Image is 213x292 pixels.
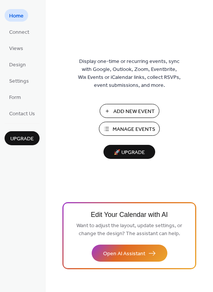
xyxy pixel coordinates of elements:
[9,61,26,69] span: Design
[78,58,181,89] span: Display one-time or recurring events, sync with Google, Outlook, Zoom, Eventbrite, Wix Events or ...
[103,250,145,258] span: Open AI Assistant
[113,108,155,116] span: Add New Event
[103,145,155,159] button: 🚀 Upgrade
[9,110,35,118] span: Contact Us
[5,25,34,38] a: Connect
[9,28,29,36] span: Connect
[99,122,160,136] button: Manage Events
[5,9,28,22] a: Home
[92,245,167,262] button: Open AI Assistant
[5,107,40,119] a: Contact Us
[9,45,23,53] span: Views
[100,104,159,118] button: Add New Event
[9,77,29,85] span: Settings
[5,58,30,71] a: Design
[9,94,21,102] span: Form
[113,126,155,133] span: Manage Events
[10,135,34,143] span: Upgrade
[108,148,151,158] span: 🚀 Upgrade
[5,42,28,54] a: Views
[9,12,24,20] span: Home
[5,74,33,87] a: Settings
[92,209,167,220] span: Edit Your Calendar with AI
[76,221,182,239] span: Want to adjust the layout, update settings, or change the design? The assistant can help.
[5,91,25,103] a: Form
[5,131,40,145] button: Upgrade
